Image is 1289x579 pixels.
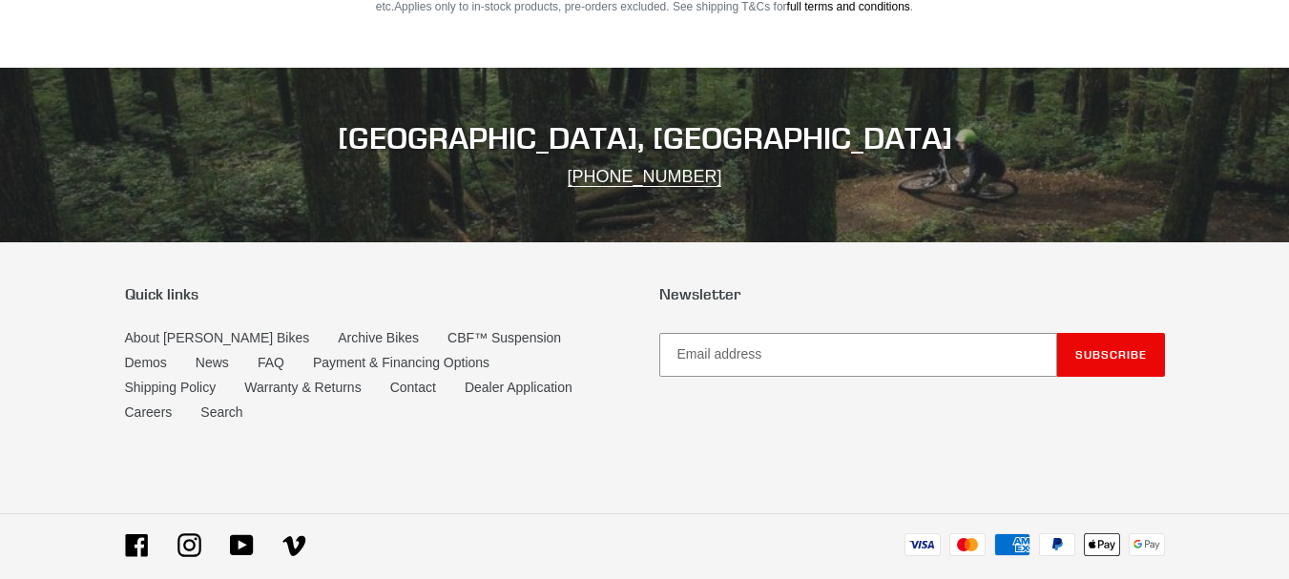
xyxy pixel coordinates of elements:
input: Email address [659,333,1057,377]
p: Newsletter [659,285,1165,303]
button: Subscribe [1057,333,1165,377]
a: Archive Bikes [338,330,419,345]
a: Search [200,404,242,420]
a: About [PERSON_NAME] Bikes [125,330,310,345]
span: Subscribe [1075,347,1147,362]
p: Quick links [125,285,631,303]
a: Shipping Policy [125,380,217,395]
a: Contact [390,380,436,395]
h2: [GEOGRAPHIC_DATA], [GEOGRAPHIC_DATA] [125,120,1165,156]
a: News [196,355,229,370]
a: Dealer Application [465,380,572,395]
a: Payment & Financing Options [313,355,489,370]
a: Demos [125,355,167,370]
a: Careers [125,404,173,420]
a: CBF™ Suspension [447,330,561,345]
a: [PHONE_NUMBER] [568,167,722,187]
a: Warranty & Returns [244,380,361,395]
a: FAQ [258,355,284,370]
